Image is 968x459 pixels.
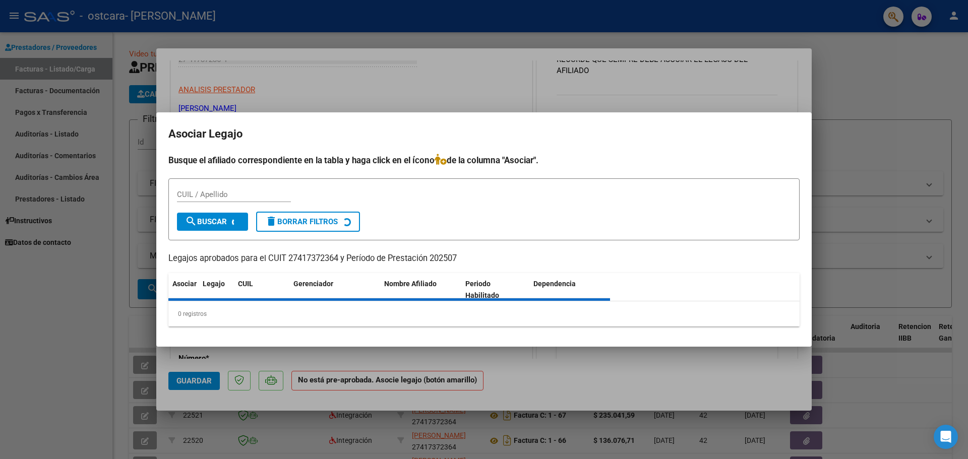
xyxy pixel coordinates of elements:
[199,273,234,306] datatable-header-cell: Legajo
[293,280,333,288] span: Gerenciador
[168,252,800,265] p: Legajos aprobados para el CUIT 27417372364 y Período de Prestación 202507
[168,301,800,326] div: 0 registros
[380,273,461,306] datatable-header-cell: Nombre Afiliado
[265,215,277,227] mat-icon: delete
[289,273,380,306] datatable-header-cell: Gerenciador
[185,217,227,226] span: Buscar
[168,154,800,167] h4: Busque el afiliado correspondiente en la tabla y haga click en el ícono de la columna "Asociar".
[203,280,225,288] span: Legajo
[533,280,576,288] span: Dependencia
[177,213,248,231] button: Buscar
[238,280,253,288] span: CUIL
[461,273,529,306] datatable-header-cell: Periodo Habilitado
[529,273,611,306] datatable-header-cell: Dependencia
[168,273,199,306] datatable-header-cell: Asociar
[465,280,499,299] span: Periodo Habilitado
[384,280,437,288] span: Nombre Afiliado
[168,124,800,144] h2: Asociar Legajo
[234,273,289,306] datatable-header-cell: CUIL
[256,212,360,232] button: Borrar Filtros
[934,425,958,449] div: Open Intercom Messenger
[265,217,338,226] span: Borrar Filtros
[172,280,197,288] span: Asociar
[185,215,197,227] mat-icon: search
